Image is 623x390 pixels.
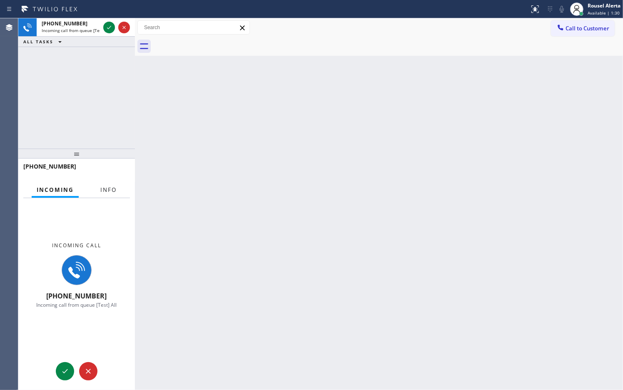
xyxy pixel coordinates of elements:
[37,301,117,308] span: Incoming call from queue [Test] All
[551,20,615,36] button: Call to Customer
[56,362,74,380] button: Accept
[23,39,53,45] span: ALL TASKS
[103,22,115,33] button: Accept
[32,182,79,198] button: Incoming
[588,10,620,16] span: Available | 1:30
[79,362,97,380] button: Reject
[42,27,111,33] span: Incoming call from queue [Test] All
[52,242,101,249] span: Incoming call
[18,37,70,47] button: ALL TASKS
[37,186,74,194] span: Incoming
[100,186,117,194] span: Info
[556,3,568,15] button: Mute
[566,25,609,32] span: Call to Customer
[118,22,130,33] button: Reject
[95,182,122,198] button: Info
[47,291,107,301] span: [PHONE_NUMBER]
[138,21,249,34] input: Search
[42,20,87,27] span: [PHONE_NUMBER]
[23,162,76,170] span: [PHONE_NUMBER]
[588,2,621,9] div: Rousel Alerta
